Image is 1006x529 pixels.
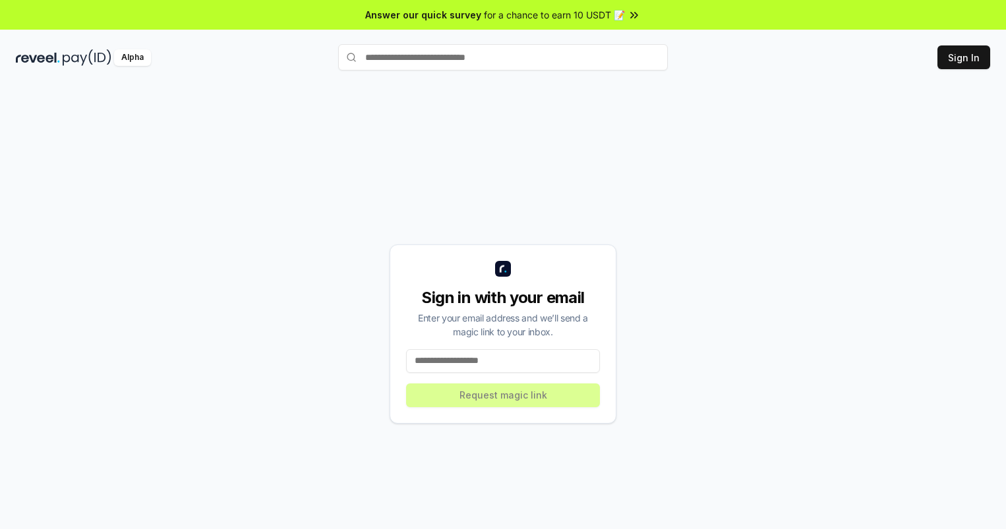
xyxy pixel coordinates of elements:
div: Enter your email address and we’ll send a magic link to your inbox. [406,311,600,339]
div: Sign in with your email [406,287,600,308]
span: Answer our quick survey [365,8,481,22]
img: logo_small [495,261,511,277]
button: Sign In [937,45,990,69]
div: Alpha [114,49,151,66]
img: reveel_dark [16,49,60,66]
span: for a chance to earn 10 USDT 📝 [484,8,625,22]
img: pay_id [63,49,111,66]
